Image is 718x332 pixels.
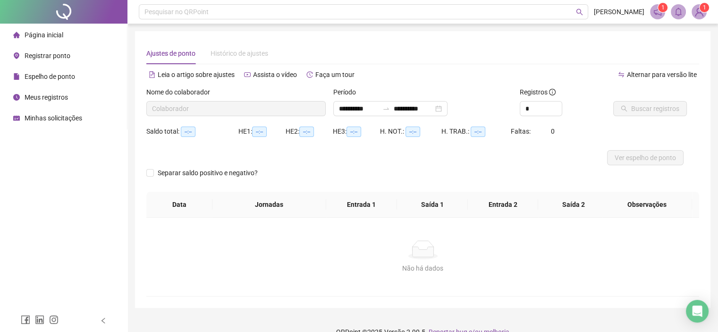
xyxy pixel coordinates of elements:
span: --:-- [405,127,420,137]
span: Meus registros [25,94,68,101]
span: --:-- [299,127,314,137]
button: Ver espelho de ponto [607,150,684,165]
span: Separar saldo positivo e negativo? [154,168,262,178]
span: search [576,9,583,16]
div: HE 2: [286,126,333,137]
th: Saída 1 [397,192,468,218]
span: Página inicial [25,31,63,39]
span: 0 [551,128,555,135]
div: HE 3: [333,126,380,137]
span: facebook [21,315,30,324]
th: Jornadas [212,192,326,218]
div: Open Intercom Messenger [686,300,709,323]
span: history [306,71,313,78]
sup: 1 [658,3,667,12]
span: Assista o vídeo [253,71,297,78]
sup: Atualize o seu contato no menu Meus Dados [700,3,709,12]
span: home [13,32,20,38]
span: linkedin [35,315,44,324]
span: instagram [49,315,59,324]
span: clock-circle [13,94,20,101]
span: youtube [244,71,251,78]
div: H. TRAB.: [441,126,510,137]
span: swap [618,71,625,78]
span: Minhas solicitações [25,114,82,122]
th: Data [146,192,212,218]
span: Histórico de ajustes [211,50,268,57]
span: --:-- [471,127,485,137]
div: H. NOT.: [380,126,441,137]
span: --:-- [346,127,361,137]
span: Observações [610,199,685,210]
span: Faça um tour [315,71,355,78]
span: Registrar ponto [25,52,70,60]
span: file-text [149,71,155,78]
span: to [382,105,390,112]
span: environment [13,52,20,59]
span: Leia o artigo sobre ajustes [158,71,235,78]
span: Ajustes de ponto [146,50,195,57]
div: Não há dados [158,263,688,273]
img: 90978 [692,5,706,19]
span: --:-- [181,127,195,137]
span: --:-- [252,127,267,137]
span: Alternar para versão lite [627,71,697,78]
div: HE 1: [238,126,286,137]
th: Saída 2 [538,192,609,218]
th: Entrada 1 [326,192,397,218]
th: Entrada 2 [468,192,539,218]
th: Observações [602,192,693,218]
span: 1 [661,4,665,11]
span: Registros [520,87,556,97]
button: Buscar registros [613,101,687,116]
span: schedule [13,115,20,121]
span: [PERSON_NAME] [594,7,644,17]
span: info-circle [549,89,556,95]
span: bell [674,8,683,16]
label: Nome do colaborador [146,87,216,97]
div: Saldo total: [146,126,238,137]
span: Faltas: [511,128,532,135]
span: notification [653,8,662,16]
label: Período [333,87,362,97]
span: left [100,317,107,324]
span: 1 [703,4,706,11]
span: swap-right [382,105,390,112]
span: file [13,73,20,80]
span: Espelho de ponto [25,73,75,80]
